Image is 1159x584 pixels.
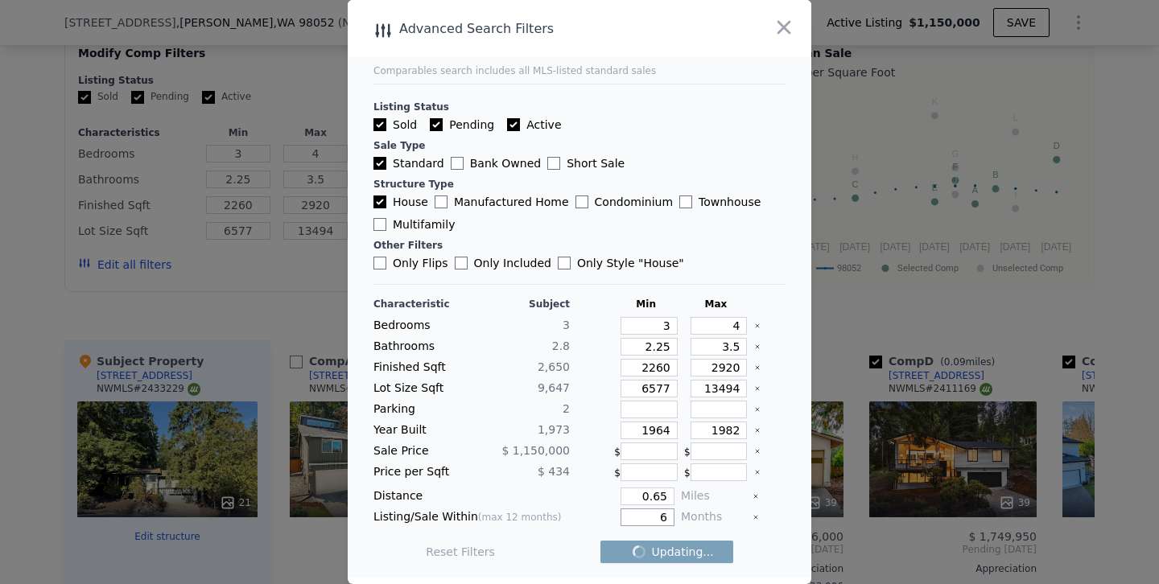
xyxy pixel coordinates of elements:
[754,406,761,413] button: Clear
[373,178,786,191] div: Structure Type
[373,298,468,311] div: Characteristic
[552,339,570,352] span: 2.8
[373,117,417,133] label: Sold
[455,255,551,271] label: Only Included
[614,463,678,481] div: $
[754,469,761,475] button: Clear
[538,423,570,436] span: 1,973
[753,493,759,500] button: Clear
[451,155,541,171] label: Bank Owned
[575,195,588,208] input: Condominium
[426,544,495,560] button: Reset
[558,257,571,269] input: Only Style "House"
[684,298,748,311] div: Max
[373,195,386,208] input: House
[373,118,386,131] input: Sold
[435,194,569,210] label: Manufactured Home
[547,155,625,171] label: Short Sale
[754,364,761,371] button: Clear
[373,401,468,418] div: Parking
[435,195,448,208] input: Manufactured Home
[558,255,684,271] label: Only Style " House "
[563,402,570,415] span: 2
[373,257,386,269] input: Only Flips
[538,465,570,478] span: $ 434
[501,444,570,457] span: $ 1,150,000
[684,463,748,481] div: $
[455,257,468,269] input: Only Included
[373,155,444,171] label: Standard
[575,194,673,210] label: Condominium
[614,298,678,311] div: Min
[754,323,761,329] button: Clear
[373,101,786,113] div: Listing Status
[754,427,761,434] button: Clear
[373,317,468,335] div: Bedrooms
[679,194,761,210] label: Townhouse
[373,194,428,210] label: House
[681,487,746,505] div: Miles
[373,239,786,252] div: Other Filters
[679,195,692,208] input: Townhouse
[507,118,520,131] input: Active
[373,487,570,505] div: Distance
[373,380,468,397] div: Lot Size Sqft
[373,463,468,481] div: Price per Sqft
[348,18,719,40] div: Advanced Search Filters
[373,218,386,231] input: Multifamily
[754,385,761,392] button: Clear
[373,442,468,460] div: Sale Price
[475,298,570,311] div: Subject
[373,359,468,376] div: Finished Sqft
[563,319,570,331] span: 3
[538,360,570,373] span: 2,650
[430,118,443,131] input: Pending
[373,338,468,356] div: Bathrooms
[600,541,733,563] button: Updating...
[538,381,570,394] span: 9,647
[373,157,386,170] input: Standard
[547,157,560,170] input: Short Sale
[478,512,562,523] span: (max 12 months)
[373,216,455,232] label: Multifamily
[614,442,678,460] div: $
[373,64,786,77] div: Comparables search includes all MLS-listed standard sales
[373,422,468,439] div: Year Built
[754,343,761,350] button: Clear
[754,448,761,454] button: Clear
[373,255,448,271] label: Only Flips
[451,157,464,170] input: Bank Owned
[507,117,561,133] label: Active
[373,508,570,526] div: Listing/Sale Within
[373,139,786,152] div: Sale Type
[684,442,748,460] div: $
[430,117,494,133] label: Pending
[753,514,759,520] button: Clear
[681,508,746,526] div: Months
